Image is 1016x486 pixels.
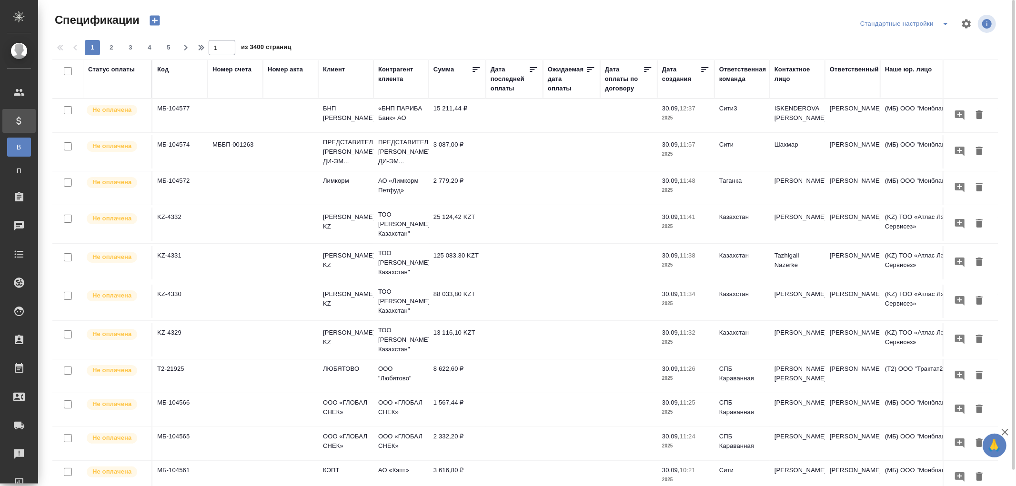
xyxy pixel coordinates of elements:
[955,12,978,35] span: Настроить таблицу
[662,105,680,112] p: 30.09,
[880,393,995,426] td: (МБ) ООО "Монблан"
[714,208,770,241] td: Казахстан
[433,65,454,74] div: Сумма
[662,113,710,123] p: 2025
[830,65,879,74] div: Ответственный
[825,135,880,169] td: [PERSON_NAME]
[152,246,208,279] td: KZ-4331
[323,104,369,123] p: БНП [PERSON_NAME]
[662,374,710,383] p: 2025
[825,323,880,357] td: [PERSON_NAME]
[770,208,825,241] td: [PERSON_NAME]
[92,329,131,339] p: Не оплачена
[680,290,695,298] p: 11:34
[378,138,424,166] p: ПРЕДСТАВИТЕЛЬСТВО [PERSON_NAME] ДИ-ЭМ...
[323,65,345,74] div: Клиент
[662,399,680,406] p: 30.09,
[378,287,424,316] p: ТОО [PERSON_NAME] Казахстан"
[680,365,695,372] p: 11:26
[971,107,987,124] button: Удалить
[775,65,820,84] div: Контактное лицо
[123,40,138,55] button: 3
[825,359,880,393] td: [PERSON_NAME]
[323,289,369,308] p: [PERSON_NAME] KZ
[714,393,770,426] td: СПБ Караванная
[662,441,710,451] p: 2025
[92,399,131,409] p: Не оплачена
[662,365,680,372] p: 30.09,
[241,41,292,55] span: из 3400 страниц
[662,337,710,347] p: 2025
[770,285,825,318] td: [PERSON_NAME]
[858,16,955,31] div: split button
[662,466,680,474] p: 30.09,
[971,367,987,385] button: Удалить
[986,436,1003,456] span: 🙏
[978,15,998,33] span: Посмотреть информацию
[429,171,486,205] td: 2 779,20 ₽
[971,292,987,310] button: Удалить
[92,141,131,151] p: Не оплачена
[770,323,825,357] td: [PERSON_NAME]
[770,99,825,132] td: ISKENDEROVA [PERSON_NAME]
[142,40,157,55] button: 4
[662,213,680,220] p: 30.09,
[825,393,880,426] td: [PERSON_NAME]
[680,329,695,336] p: 11:32
[714,135,770,169] td: Сити
[378,176,424,195] p: АО «Лимкорм Петфуд»
[825,99,880,132] td: [PERSON_NAME]
[323,466,369,475] p: КЭПТ
[971,401,987,418] button: Удалить
[662,407,710,417] p: 2025
[971,179,987,197] button: Удалить
[662,299,710,308] p: 2025
[378,432,424,451] p: ООО «ГЛОБАЛ СНЕК»
[971,435,987,452] button: Удалить
[491,65,529,93] div: Дата последней оплаты
[662,222,710,231] p: 2025
[880,246,995,279] td: (KZ) ТОО «Атлас Лэнгвидж Сервисез»
[714,285,770,318] td: Казахстан
[12,166,26,176] span: П
[152,359,208,393] td: Т2-21925
[12,142,26,152] span: В
[880,359,995,393] td: (Т2) ООО "Трактат24"
[719,65,766,84] div: Ответственная команда
[662,65,700,84] div: Дата создания
[92,291,131,300] p: Не оплачена
[680,213,695,220] p: 11:41
[429,135,486,169] td: 3 087,00 ₽
[680,177,695,184] p: 11:48
[714,171,770,205] td: Таганка
[429,393,486,426] td: 1 567,44 ₽
[92,366,131,375] p: Не оплачена
[104,43,119,52] span: 2
[161,40,176,55] button: 5
[662,290,680,298] p: 30.09,
[152,99,208,132] td: МБ-104577
[92,105,131,115] p: Не оплачена
[323,364,369,374] p: ЛЮБЯТОВО
[143,12,166,29] button: Создать
[548,65,586,93] div: Ожидаемая дата оплаты
[714,99,770,132] td: Сити3
[971,331,987,348] button: Удалить
[680,466,695,474] p: 10:21
[88,65,135,74] div: Статус оплаты
[323,212,369,231] p: [PERSON_NAME] KZ
[714,359,770,393] td: СПБ Караванная
[152,208,208,241] td: KZ-4332
[161,43,176,52] span: 5
[880,285,995,318] td: (KZ) ТОО «Атлас Лэнгвидж Сервисез»
[983,434,1006,457] button: 🙏
[680,399,695,406] p: 11:25
[680,433,695,440] p: 11:24
[825,208,880,241] td: [PERSON_NAME]
[429,99,486,132] td: 15 211,44 ₽
[378,65,424,84] div: Контрагент клиента
[880,208,995,241] td: (KZ) ТОО «Атлас Лэнгвидж Сервисез»
[323,398,369,417] p: ООО «ГЛОБАЛ СНЕК»
[680,141,695,148] p: 11:57
[378,210,424,238] p: ТОО [PERSON_NAME] Казахстан"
